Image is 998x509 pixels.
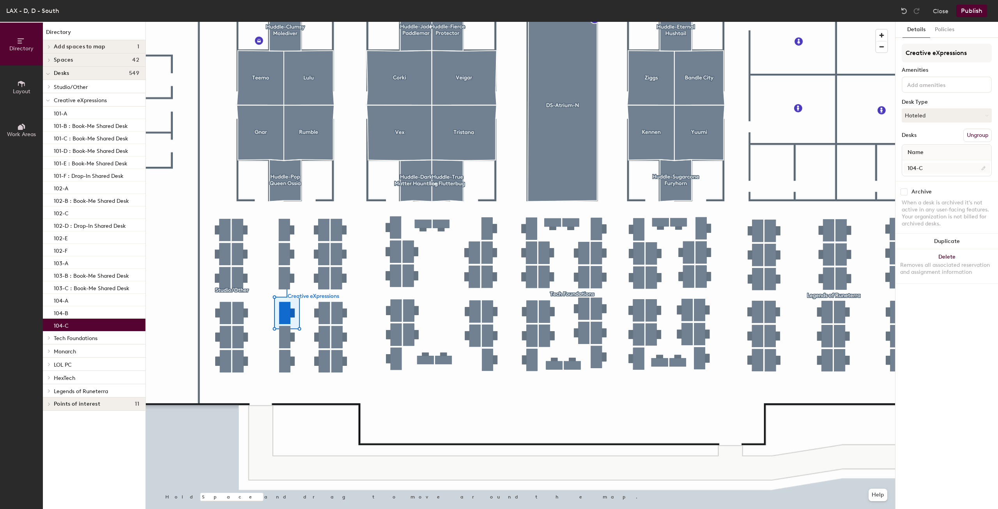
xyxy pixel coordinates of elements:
[6,6,59,16] div: LAX - D, D - South
[902,132,917,138] div: Desks
[54,183,68,192] p: 102-A
[54,170,124,179] p: 101-F : Drop-In Shared Desk
[54,245,67,254] p: 102-F
[902,199,992,227] div: When a desk is archived it's not active in any user-facing features. Your organization is not bil...
[54,401,100,407] span: Points of interest
[137,44,139,50] span: 1
[54,145,128,154] p: 101-D : Book-Me Shared Desk
[54,195,129,204] p: 102-B : Book-Me Shared Desk
[54,258,68,267] p: 103-A
[132,57,139,63] span: 42
[54,121,128,129] p: 101-B : Book-Me Shared Desk
[902,67,992,73] div: Amenities
[902,99,992,105] div: Desk Type
[43,28,145,40] h1: Directory
[54,133,128,142] p: 101-C : Book-Me Shared Desk
[54,108,67,117] p: 101-A
[906,80,976,89] input: Add amenities
[54,233,68,242] p: 102-E
[895,234,998,249] button: Duplicate
[54,44,106,50] span: Add spaces to map
[911,189,932,195] div: Archive
[9,45,34,52] span: Directory
[54,335,97,342] span: Tech Foundations
[895,249,998,284] button: DeleteRemoves all associated reservation and assignment information
[54,388,108,395] span: Legends of Runeterra
[902,22,930,38] button: Details
[54,362,72,368] span: LOL PC
[54,70,69,76] span: Desks
[7,131,36,138] span: Work Areas
[54,97,107,104] span: Creative eXpressions
[930,22,959,38] button: Policies
[54,208,69,217] p: 102-C
[54,283,129,292] p: 103-C : Book-Me Shared Desk
[54,320,69,329] p: 104-C
[54,57,73,63] span: Spaces
[54,308,68,317] p: 104-B
[54,295,68,304] p: 104-A
[902,108,992,122] button: Hoteled
[54,158,127,167] p: 101-E : Book-Me Shared Desk
[900,262,993,276] div: Removes all associated reservation and assignment information
[54,375,75,381] span: HexTech
[13,88,30,95] span: Layout
[956,5,987,17] button: Publish
[129,70,139,76] span: 549
[54,270,129,279] p: 103-B : Book-Me Shared Desk
[963,129,992,142] button: Ungroup
[54,220,126,229] p: 102-D : Drop-In Shared Desk
[904,163,990,174] input: Unnamed desk
[135,401,139,407] span: 11
[904,145,927,160] span: Name
[869,489,887,501] button: Help
[54,348,76,355] span: Monarch
[933,5,948,17] button: Close
[913,7,920,15] img: Redo
[54,84,88,90] span: Studio/Other
[900,7,908,15] img: Undo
